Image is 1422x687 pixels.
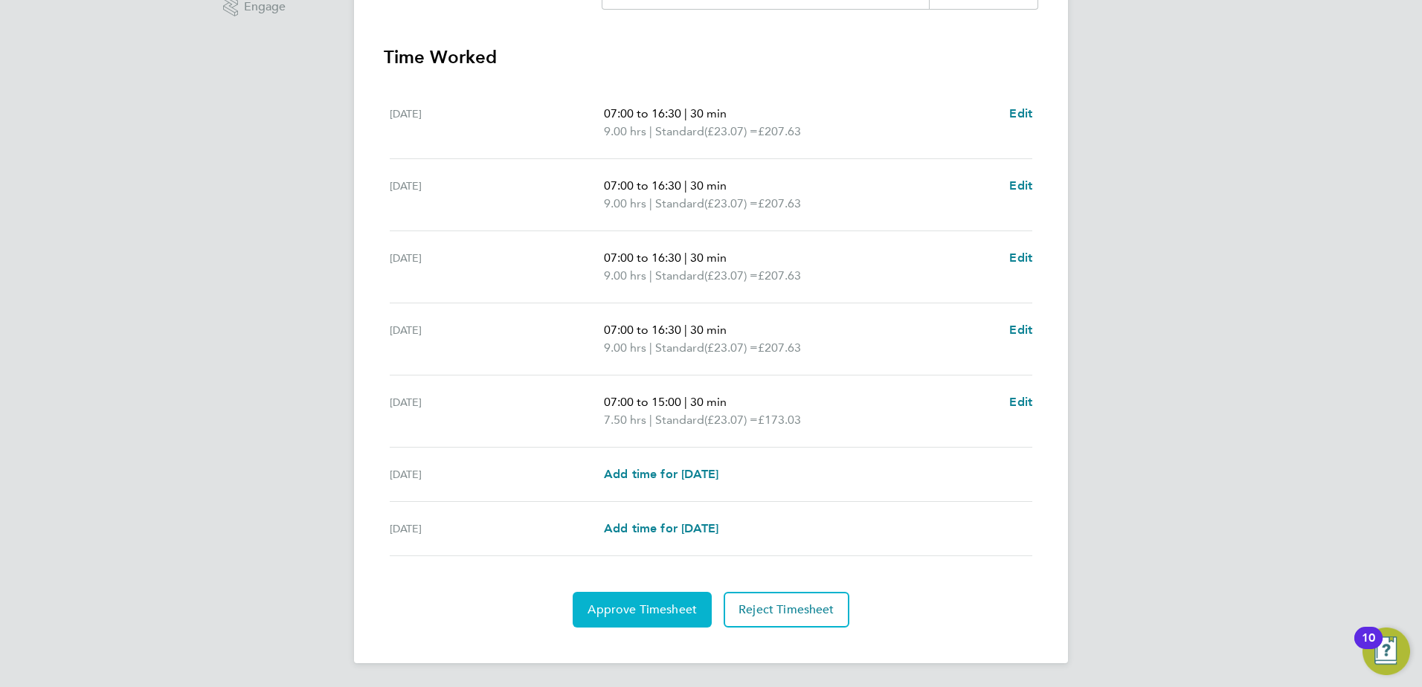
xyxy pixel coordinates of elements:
a: Edit [1009,177,1032,195]
span: (£23.07) = [704,124,758,138]
a: Add time for [DATE] [604,520,718,538]
button: Reject Timesheet [724,592,849,628]
span: 07:00 to 15:00 [604,395,681,409]
span: (£23.07) = [704,196,758,210]
span: 07:00 to 16:30 [604,106,681,120]
div: [DATE] [390,520,604,538]
span: 07:00 to 16:30 [604,323,681,337]
span: | [684,106,687,120]
div: [DATE] [390,321,604,357]
span: £207.63 [758,124,801,138]
div: 10 [1362,638,1375,657]
h3: Time Worked [384,45,1038,69]
span: £173.03 [758,413,801,427]
span: (£23.07) = [704,268,758,283]
span: 07:00 to 16:30 [604,178,681,193]
button: Approve Timesheet [573,592,712,628]
div: [DATE] [390,105,604,141]
span: | [649,341,652,355]
span: 30 min [690,251,727,265]
a: Edit [1009,249,1032,267]
span: (£23.07) = [704,341,758,355]
span: | [684,251,687,265]
span: 7.50 hrs [604,413,646,427]
span: Standard [655,339,704,357]
a: Add time for [DATE] [604,465,718,483]
span: Engage [244,1,286,13]
span: 30 min [690,395,727,409]
a: Edit [1009,321,1032,339]
div: [DATE] [390,465,604,483]
span: | [649,196,652,210]
span: £207.63 [758,196,801,210]
span: Standard [655,123,704,141]
div: [DATE] [390,393,604,429]
span: Standard [655,267,704,285]
a: Edit [1009,105,1032,123]
span: Standard [655,411,704,429]
span: 9.00 hrs [604,341,646,355]
span: | [649,268,652,283]
span: 9.00 hrs [604,196,646,210]
span: £207.63 [758,341,801,355]
span: 07:00 to 16:30 [604,251,681,265]
span: Approve Timesheet [588,602,697,617]
span: Edit [1009,323,1032,337]
span: 30 min [690,323,727,337]
span: 9.00 hrs [604,268,646,283]
span: | [649,413,652,427]
span: | [684,323,687,337]
span: | [649,124,652,138]
span: Reject Timesheet [739,602,834,617]
span: Edit [1009,251,1032,265]
span: Edit [1009,395,1032,409]
span: Edit [1009,106,1032,120]
span: 30 min [690,106,727,120]
span: Standard [655,195,704,213]
a: Edit [1009,393,1032,411]
span: Add time for [DATE] [604,467,718,481]
span: 30 min [690,178,727,193]
span: (£23.07) = [704,413,758,427]
span: | [684,178,687,193]
span: Edit [1009,178,1032,193]
span: | [684,395,687,409]
button: Open Resource Center, 10 new notifications [1363,628,1410,675]
span: Add time for [DATE] [604,521,718,535]
div: [DATE] [390,177,604,213]
span: 9.00 hrs [604,124,646,138]
div: [DATE] [390,249,604,285]
span: £207.63 [758,268,801,283]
